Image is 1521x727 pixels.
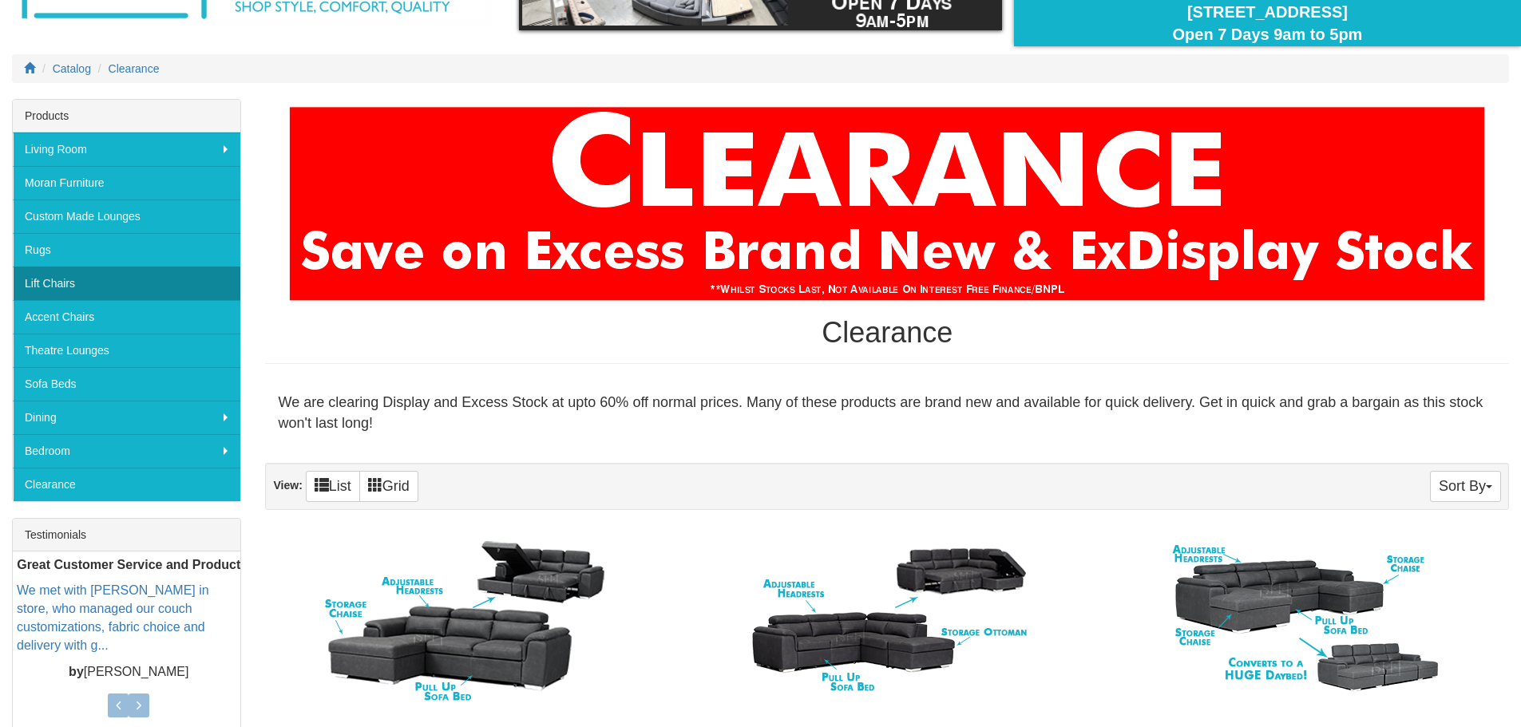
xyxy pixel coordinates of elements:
[13,267,240,300] a: Lift Chairs
[1430,471,1501,502] button: Sort By
[13,367,240,401] a: Sofa Beds
[13,200,240,233] a: Custom Made Lounges
[53,62,91,75] a: Catalog
[321,535,608,710] img: Monte 3 Seater with Sofa Bed & Storage Chaise in Fabric
[13,519,240,551] div: Testimonials
[743,535,1031,710] img: Monte 4 Seater Corner with Sofa Bed & Storage Ottoman
[109,62,160,75] a: Clearance
[17,558,240,571] b: Great Customer Service and Product
[1166,535,1453,710] img: Monte 4 Seater with Sofa Bed & Double Storage Chaises
[265,317,1509,349] h1: Clearance
[359,471,418,502] a: Grid
[13,434,240,468] a: Bedroom
[306,471,360,502] a: List
[289,107,1485,301] img: Clearance
[13,401,240,434] a: Dining
[13,300,240,334] a: Accent Chairs
[265,380,1509,446] div: We are clearing Display and Excess Stock at upto 60% off normal prices. Many of these products ar...
[69,665,84,678] b: by
[13,166,240,200] a: Moran Furniture
[13,132,240,166] a: Living Room
[13,334,240,367] a: Theatre Lounges
[13,100,240,132] div: Products
[13,233,240,267] a: Rugs
[17,663,240,682] p: [PERSON_NAME]
[17,584,209,653] a: We met with [PERSON_NAME] in store, who managed our couch customizations, fabric choice and deliv...
[13,468,240,501] a: Clearance
[273,479,302,492] strong: View:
